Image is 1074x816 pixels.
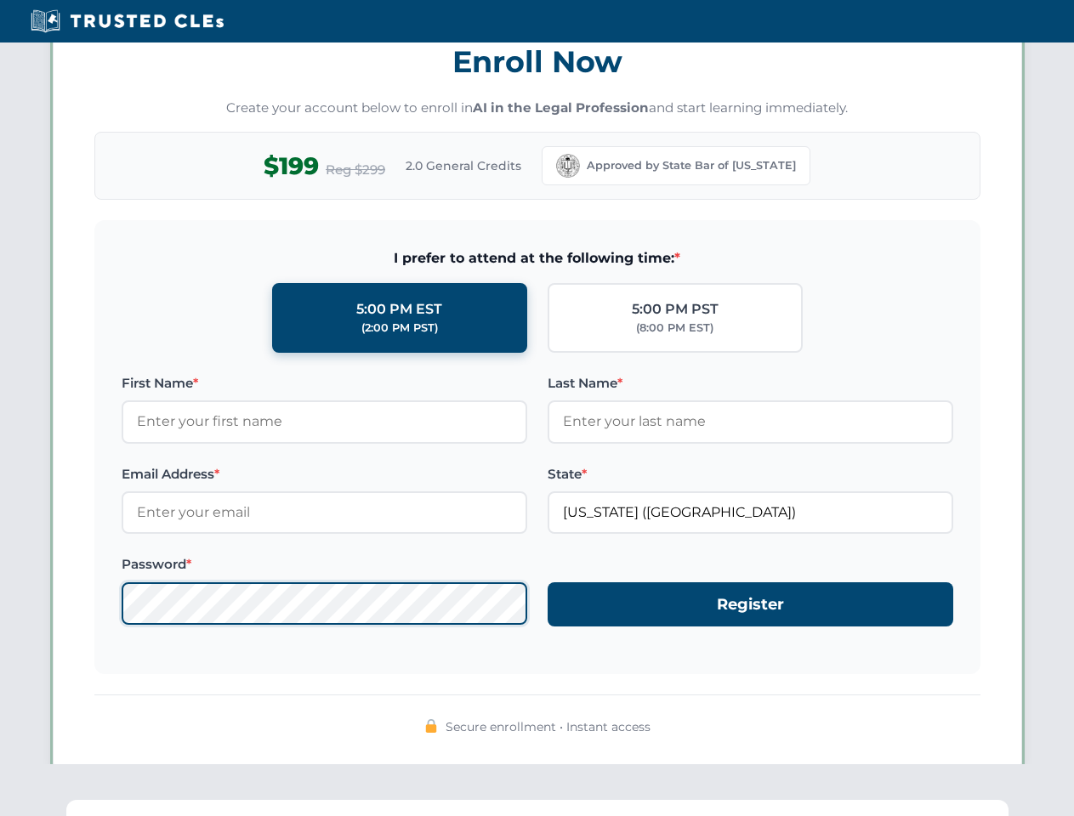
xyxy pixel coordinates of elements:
label: Email Address [122,464,527,484]
span: Reg $299 [326,160,385,180]
input: Enter your email [122,491,527,534]
input: California (CA) [548,491,953,534]
div: 5:00 PM EST [356,298,442,320]
h3: Enroll Now [94,35,980,88]
span: Approved by State Bar of [US_STATE] [587,157,796,174]
img: Trusted CLEs [26,8,229,34]
div: (2:00 PM PST) [361,320,438,337]
button: Register [548,582,953,627]
label: First Name [122,373,527,394]
p: Create your account below to enroll in and start learning immediately. [94,99,980,118]
input: Enter your first name [122,400,527,443]
span: 2.0 General Credits [406,156,521,175]
img: California Bar [556,154,580,178]
span: $199 [264,147,319,185]
label: Last Name [548,373,953,394]
span: Secure enrollment • Instant access [446,717,651,736]
strong: AI in the Legal Profession [473,99,649,116]
img: 🔒 [424,719,438,733]
label: State [548,464,953,484]
div: (8:00 PM EST) [636,320,713,337]
span: I prefer to attend at the following time: [122,247,953,269]
div: 5:00 PM PST [632,298,719,320]
label: Password [122,554,527,575]
input: Enter your last name [548,400,953,443]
